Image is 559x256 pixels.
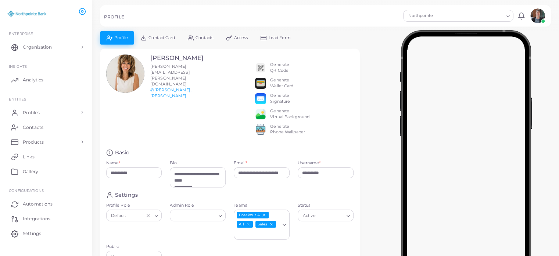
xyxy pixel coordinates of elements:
span: Enterprise [9,31,33,36]
span: Contact Card [148,36,175,40]
span: Analytics [23,77,43,83]
a: @[PERSON_NAME].[PERSON_NAME] [150,87,191,98]
img: logo [7,7,47,21]
img: qr2.png [255,62,266,73]
label: Status [298,203,354,208]
span: Profile [114,36,128,40]
a: Settings [6,226,86,241]
input: Search for option [173,211,216,220]
span: Products [23,139,44,145]
div: Generate Phone Wallpaper [270,124,305,136]
span: Integrations [23,215,50,222]
span: Settings [23,230,41,237]
input: Search for option [461,12,504,20]
span: Links [23,154,35,160]
div: Generate Wallet Card [270,77,293,89]
span: Default [110,212,127,220]
button: Clear Selected [146,213,151,218]
span: Northpointe [407,12,461,20]
div: Search for option [170,210,226,221]
div: Generate Virtual Background [270,108,309,120]
span: Gallery [23,168,38,175]
label: Username [298,160,320,166]
a: Automations [6,197,86,211]
a: Contacts [6,120,86,134]
button: Deselect All [246,222,251,227]
span: All [237,221,252,228]
a: Links [6,149,86,164]
span: Automations [23,201,53,207]
img: email.png [255,93,266,104]
span: Configurations [9,188,44,193]
input: Search for option [235,230,280,238]
img: avatar [530,8,545,23]
img: 522fc3d1c3555ff804a1a379a540d0107ed87845162a92721bf5e2ebbcc3ae6c.png [255,124,266,135]
a: avatar [528,8,547,23]
a: Profiles [6,105,86,120]
label: Admin Role [170,203,226,208]
a: Products [6,134,86,149]
a: Analytics [6,73,86,87]
h4: Basic [115,149,129,156]
span: Lead Form [269,36,291,40]
label: Bio [170,160,226,166]
span: Sales [255,221,276,228]
button: Deselect Breakout A [261,213,266,218]
a: Integrations [6,211,86,226]
label: Public [106,244,162,250]
span: [PERSON_NAME][EMAIL_ADDRESS][PERSON_NAME][DOMAIN_NAME] [150,64,190,87]
div: Search for option [403,10,513,22]
div: Generate QR Code [270,62,289,74]
label: Profile Role [106,203,162,208]
div: Generate Signature [270,93,290,105]
label: Name [106,160,121,166]
button: Deselect Sales [269,222,274,227]
label: Teams [234,203,290,208]
h5: PROFILE [104,14,124,20]
span: Access [234,36,248,40]
span: Profiles [23,109,40,116]
input: Search for option [128,211,144,220]
span: Breakout A [237,212,269,218]
a: Gallery [6,164,86,179]
div: Search for option [298,210,354,221]
img: e64e04433dee680bcc62d3a6779a8f701ecaf3be228fb80ea91b313d80e16e10.png [255,109,266,120]
span: Contacts [23,124,43,131]
img: apple-wallet.png [255,78,266,89]
div: Search for option [234,210,290,240]
span: Contacts [196,36,213,40]
span: ENTITIES [9,97,26,101]
span: Active [302,212,316,220]
input: Search for option [317,211,344,220]
span: INSIGHTS [9,64,27,69]
a: Organization [6,40,86,55]
label: Email [234,160,247,166]
h4: Settings [115,192,138,199]
span: Organization [23,44,52,50]
div: Search for option [106,210,162,221]
h3: [PERSON_NAME] [150,55,204,62]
